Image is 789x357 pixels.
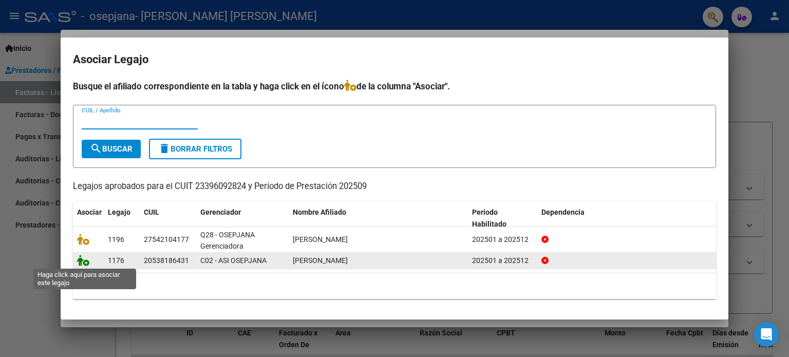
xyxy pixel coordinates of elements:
[468,201,537,235] datatable-header-cell: Periodo Habilitado
[82,140,141,158] button: Buscar
[140,201,196,235] datatable-header-cell: CUIL
[108,208,130,216] span: Legajo
[293,208,346,216] span: Nombre Afiliado
[158,142,171,155] mat-icon: delete
[200,256,267,265] span: C02 - ASI OSEPJANA
[196,201,289,235] datatable-header-cell: Gerenciador
[537,201,717,235] datatable-header-cell: Dependencia
[144,255,189,267] div: 20538186431
[472,234,533,246] div: 202501 a 202512
[754,322,779,347] div: Open Intercom Messenger
[149,139,241,159] button: Borrar Filtros
[73,180,716,193] p: Legajos aprobados para el CUIT 23396092824 y Período de Prestación 202509
[293,235,348,243] span: BRIZUELA GONZALEZ ALONDRA
[73,273,716,299] div: 2 registros
[73,201,104,235] datatable-header-cell: Asociar
[73,50,716,69] h2: Asociar Legajo
[90,142,102,155] mat-icon: search
[541,208,585,216] span: Dependencia
[144,208,159,216] span: CUIL
[200,208,241,216] span: Gerenciador
[472,208,506,228] span: Periodo Habilitado
[77,208,102,216] span: Asociar
[293,256,348,265] span: MOLINA BENJAMIN
[144,234,189,246] div: 27542104177
[108,256,124,265] span: 1176
[90,144,133,154] span: Buscar
[289,201,468,235] datatable-header-cell: Nombre Afiliado
[104,201,140,235] datatable-header-cell: Legajo
[472,255,533,267] div: 202501 a 202512
[158,144,232,154] span: Borrar Filtros
[108,235,124,243] span: 1196
[200,231,255,251] span: Q28 - OSEPJANA Gerenciadora
[73,80,716,93] h4: Busque el afiliado correspondiente en la tabla y haga click en el ícono de la columna "Asociar".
